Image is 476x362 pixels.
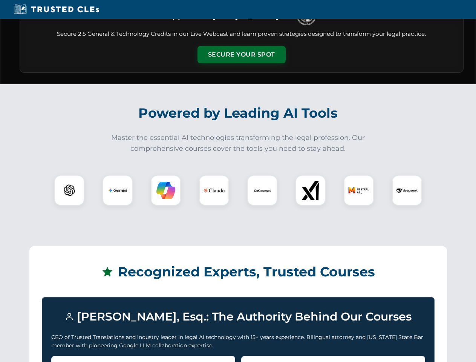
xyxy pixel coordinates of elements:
[392,175,422,206] div: DeepSeek
[42,259,435,285] h2: Recognized Experts, Trusted Courses
[29,100,447,126] h2: Powered by Leading AI Tools
[301,181,320,200] img: xAI Logo
[54,175,84,206] div: ChatGPT
[106,132,370,154] p: Master the essential AI technologies transforming the legal profession. Our comprehensive courses...
[108,181,127,200] img: Gemini Logo
[199,175,229,206] div: Claude
[197,46,286,63] button: Secure Your Spot
[29,30,454,38] p: Secure 2.5 General & Technology Credits in our Live Webcast and learn proven strategies designed ...
[344,175,374,206] div: Mistral AI
[295,175,326,206] div: xAI
[348,180,369,201] img: Mistral AI Logo
[156,181,175,200] img: Copilot Logo
[253,181,272,200] img: CoCounsel Logo
[51,307,425,327] h3: [PERSON_NAME], Esq.: The Authority Behind Our Courses
[103,175,133,206] div: Gemini
[247,175,277,206] div: CoCounsel
[151,175,181,206] div: Copilot
[11,4,101,15] img: Trusted CLEs
[204,180,225,201] img: Claude Logo
[396,180,418,201] img: DeepSeek Logo
[51,333,425,350] p: CEO of Trusted Translations and industry leader in legal AI technology with 15+ years experience....
[58,179,80,201] img: ChatGPT Logo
